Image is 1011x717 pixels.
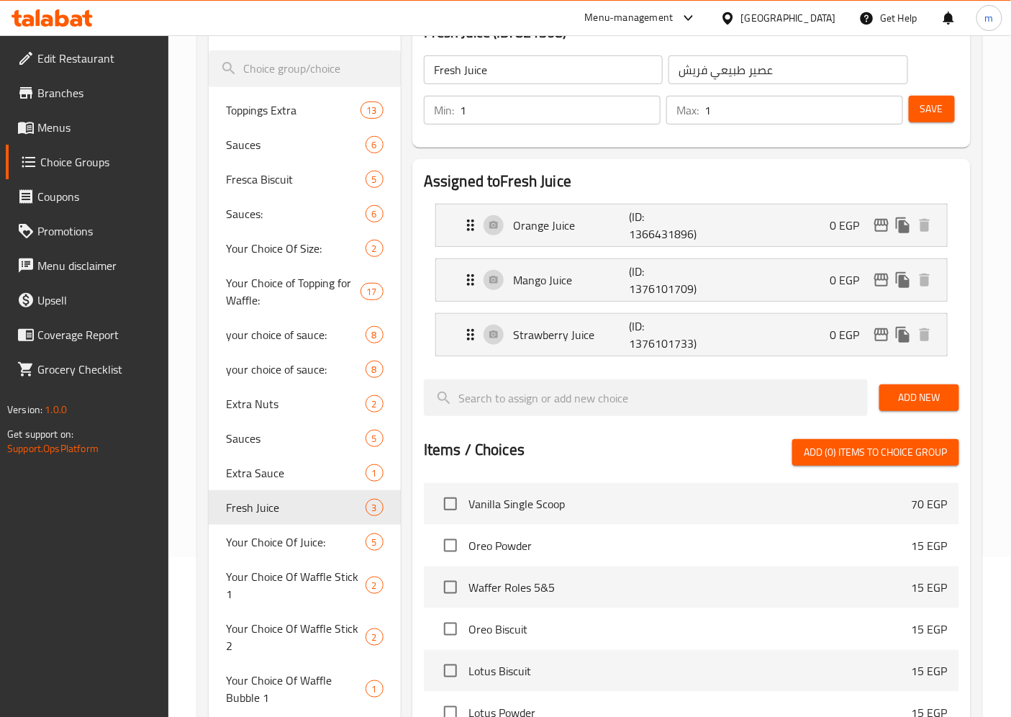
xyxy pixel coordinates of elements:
[40,153,158,171] span: Choice Groups
[366,205,384,222] div: Choices
[226,464,366,482] span: Extra Sauce
[209,127,401,162] div: Sauces6
[209,317,401,352] div: your choice of sauce:8
[220,16,312,37] h2: Choice Groups
[366,577,384,594] div: Choices
[424,198,959,253] li: Expand
[436,259,947,301] div: Expand
[6,214,169,248] a: Promotions
[629,317,707,352] p: (ID: 1376101733)
[366,242,383,256] span: 2
[6,283,169,317] a: Upsell
[6,145,169,179] a: Choice Groups
[209,387,401,421] div: Extra Nuts2
[361,102,384,119] div: Choices
[912,662,948,680] p: 15 EGP
[226,136,366,153] span: Sauces
[45,400,67,419] span: 1.0.0
[424,439,525,461] h2: Items / Choices
[434,102,454,119] p: Min:
[871,215,892,236] button: edit
[830,217,871,234] p: 0 EGP
[226,326,366,343] span: your choice of sauce:
[7,425,73,443] span: Get support on:
[37,222,158,240] span: Promotions
[37,84,158,102] span: Branches
[226,102,360,119] span: Toppings Extra
[37,188,158,205] span: Coupons
[226,533,366,551] span: Your Choice Of Juice:
[366,501,383,515] span: 3
[468,537,912,554] span: Oreo Powder
[914,269,935,291] button: delete
[226,395,366,412] span: Extra Nuts
[468,579,912,596] span: Waffer Roles 5&5
[209,93,401,127] div: Toppings Extra13
[209,50,401,87] input: search
[436,204,947,246] div: Expand
[209,231,401,266] div: Your Choice Of Size:2
[468,662,912,680] span: Lotus Biscuit
[985,10,994,26] span: m
[424,21,959,44] h3: Fresh Juice (ID: 821508)
[7,400,42,419] span: Version:
[366,328,383,342] span: 8
[912,621,948,638] p: 15 EGP
[424,253,959,307] li: Expand
[892,324,914,346] button: duplicate
[226,620,366,654] span: Your Choice Of Waffle Stick 2
[435,531,466,561] span: Select choice
[366,326,384,343] div: Choices
[435,656,466,686] span: Select choice
[435,489,466,519] span: Select choice
[366,631,383,644] span: 2
[366,395,384,412] div: Choices
[37,257,158,274] span: Menu disclaimer
[226,274,360,309] span: Your Choice of Topping for Waffle:
[792,439,959,466] button: Add (0) items to choice group
[435,614,466,644] span: Select choice
[226,430,366,447] span: Sauces
[7,439,99,458] a: Support.OpsPlatform
[209,421,401,456] div: Sauces5
[209,525,401,559] div: Your Choice Of Juice:5
[6,352,169,387] a: Grocery Checklist
[435,572,466,603] span: Select choice
[209,663,401,715] div: Your Choice Of Waffle Bubble 11
[424,307,959,362] li: Expand
[37,119,158,136] span: Menus
[891,389,948,407] span: Add New
[366,397,383,411] span: 2
[209,611,401,663] div: Your Choice Of Waffle Stick 22
[226,171,366,188] span: Fresca Biscuit
[6,41,169,76] a: Edit Restaurant
[914,215,935,236] button: delete
[830,271,871,289] p: 0 EGP
[209,559,401,611] div: Your Choice Of Waffle Stick 12
[209,352,401,387] div: your choice of sauce:8
[37,361,158,378] span: Grocery Checklist
[6,76,169,110] a: Branches
[6,179,169,214] a: Coupons
[366,464,384,482] div: Choices
[226,205,366,222] span: Sauces:
[912,579,948,596] p: 15 EGP
[676,102,699,119] p: Max:
[513,217,629,234] p: Orange Juice
[468,495,912,513] span: Vanilla Single Scoop
[366,363,383,376] span: 8
[909,96,955,122] button: Save
[912,537,948,554] p: 15 EGP
[366,682,383,696] span: 1
[424,379,868,416] input: search
[892,215,914,236] button: duplicate
[6,110,169,145] a: Menus
[436,314,947,356] div: Expand
[366,432,383,446] span: 5
[366,361,384,378] div: Choices
[6,248,169,283] a: Menu disclaimer
[209,490,401,525] div: Fresh Juice3
[209,197,401,231] div: Sauces:6
[920,100,943,118] span: Save
[741,10,836,26] div: [GEOGRAPHIC_DATA]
